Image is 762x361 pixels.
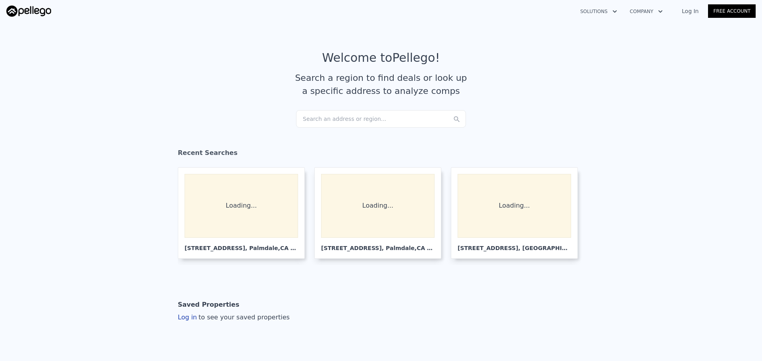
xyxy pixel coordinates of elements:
img: Pellego [6,6,51,17]
div: Loading... [458,174,571,238]
div: Log in [178,313,290,322]
div: Loading... [185,174,298,238]
div: Search an address or region... [296,110,466,128]
span: , CA 93550 [415,245,446,251]
div: [STREET_ADDRESS] , Palmdale [185,238,298,252]
a: Free Account [708,4,756,18]
a: Loading... [STREET_ADDRESS], [GEOGRAPHIC_DATA] [451,167,584,259]
div: Recent Searches [178,142,584,167]
span: , CA 93552 [278,245,310,251]
div: Search a region to find deals or look up a specific address to analyze comps [292,71,470,97]
a: Loading... [STREET_ADDRESS], Palmdale,CA 93550 [314,167,448,259]
div: [STREET_ADDRESS] , Palmdale [321,238,435,252]
a: Log In [672,7,708,15]
div: [STREET_ADDRESS] , [GEOGRAPHIC_DATA] [458,238,571,252]
a: Loading... [STREET_ADDRESS], Palmdale,CA 93552 [178,167,311,259]
div: Saved Properties [178,297,239,313]
button: Company [623,4,669,19]
div: Welcome to Pellego ! [322,51,440,65]
span: to see your saved properties [197,313,290,321]
button: Solutions [574,4,623,19]
div: Loading... [321,174,435,238]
